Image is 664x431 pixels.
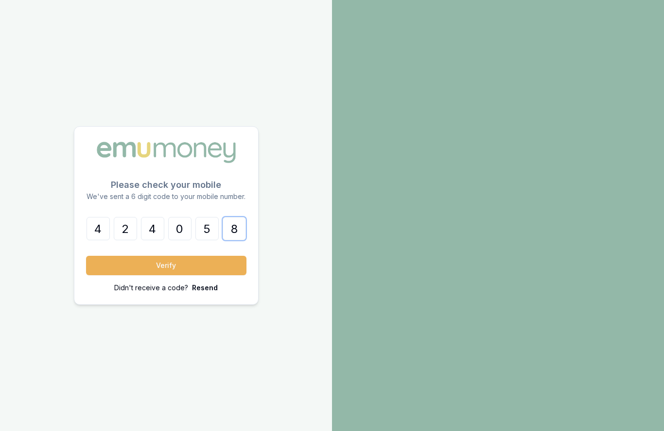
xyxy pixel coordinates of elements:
[86,178,246,192] p: Please check your mobile
[192,283,218,293] p: Resend
[114,283,188,293] p: Didn't receive a code?
[86,256,246,275] button: Verify
[86,192,246,201] p: We've sent a 6 digit code to your mobile number.
[93,138,239,166] img: Emu Money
